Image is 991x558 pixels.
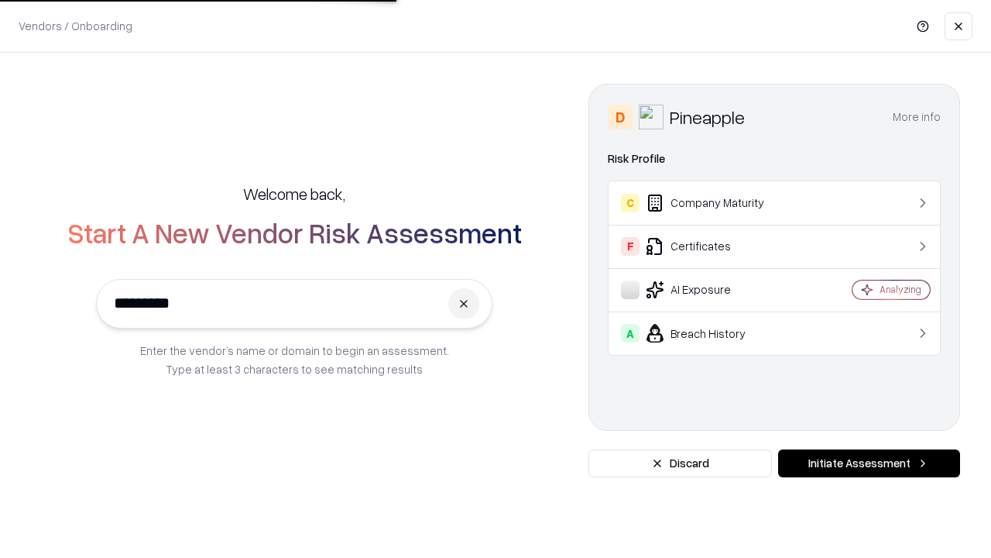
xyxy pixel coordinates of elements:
div: AI Exposure [621,281,806,299]
div: Certificates [621,237,806,256]
div: A [621,324,640,343]
div: Breach History [621,324,806,343]
h5: Welcome back, [243,183,345,205]
p: Vendors / Onboarding [19,18,132,34]
div: C [621,194,640,212]
h2: Start A New Vendor Risk Assessment [67,217,522,248]
div: Risk Profile [608,150,941,168]
div: Pineapple [670,105,745,129]
button: Initiate Assessment [778,449,960,477]
div: Analyzing [880,283,921,296]
p: Enter the vendor’s name or domain to begin an assessment. Type at least 3 characters to see match... [140,341,449,378]
div: Company Maturity [621,194,806,212]
button: More info [893,103,941,131]
div: D [608,105,633,129]
img: Pineapple [639,105,664,129]
button: Discard [588,449,772,477]
div: F [621,237,640,256]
